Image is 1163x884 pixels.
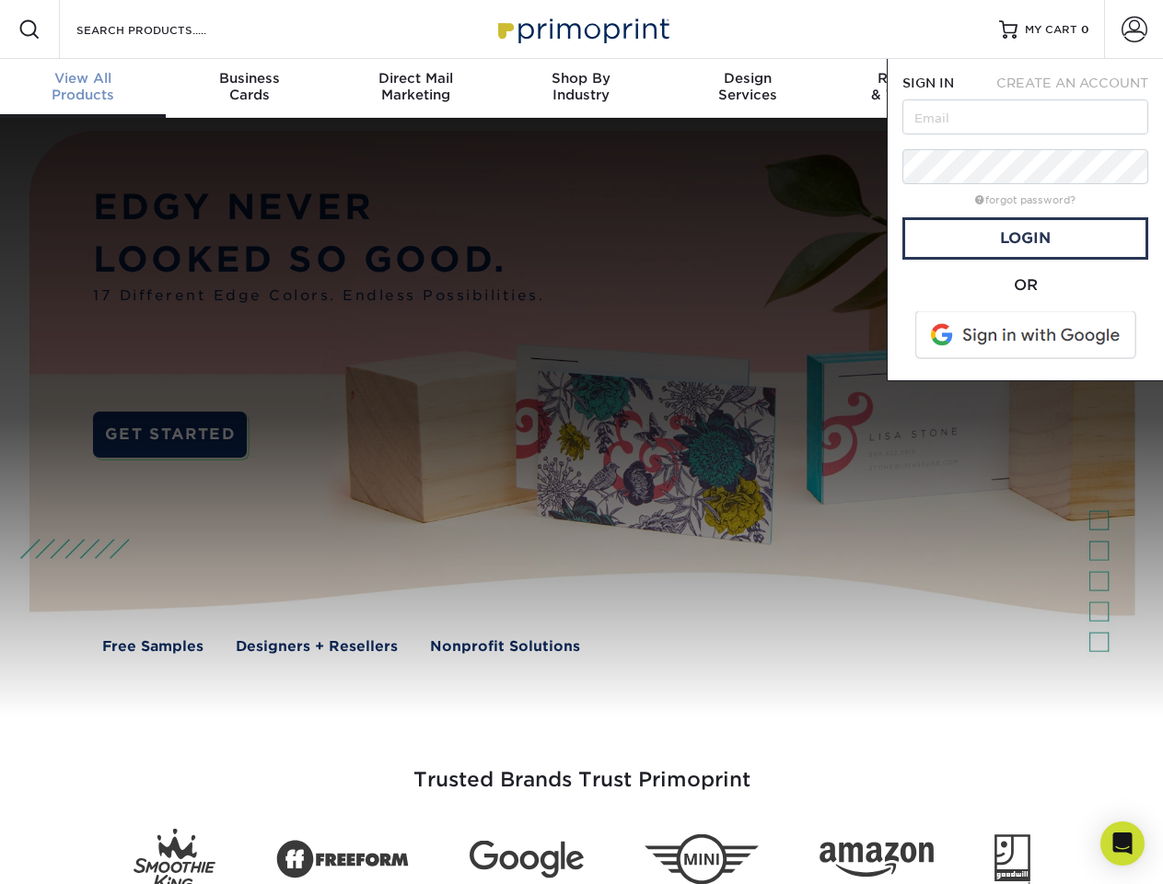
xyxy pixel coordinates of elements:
[43,724,1121,814] h3: Trusted Brands Trust Primoprint
[831,59,996,118] a: Resources& Templates
[665,59,831,118] a: DesignServices
[332,59,498,118] a: Direct MailMarketing
[1081,23,1089,36] span: 0
[332,70,498,103] div: Marketing
[831,70,996,103] div: & Templates
[75,18,254,41] input: SEARCH PRODUCTS.....
[166,70,331,87] span: Business
[498,70,664,103] div: Industry
[490,9,674,49] img: Primoprint
[820,843,934,878] img: Amazon
[975,194,1076,206] a: forgot password?
[996,76,1148,90] span: CREATE AN ACCOUNT
[902,99,1148,134] input: Email
[498,59,664,118] a: Shop ByIndustry
[665,70,831,103] div: Services
[470,841,584,878] img: Google
[1025,22,1077,38] span: MY CART
[665,70,831,87] span: Design
[1100,821,1145,866] div: Open Intercom Messenger
[831,70,996,87] span: Resources
[902,274,1148,297] div: OR
[994,834,1030,884] img: Goodwill
[902,76,954,90] span: SIGN IN
[498,70,664,87] span: Shop By
[166,59,331,118] a: BusinessCards
[902,217,1148,260] a: Login
[166,70,331,103] div: Cards
[332,70,498,87] span: Direct Mail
